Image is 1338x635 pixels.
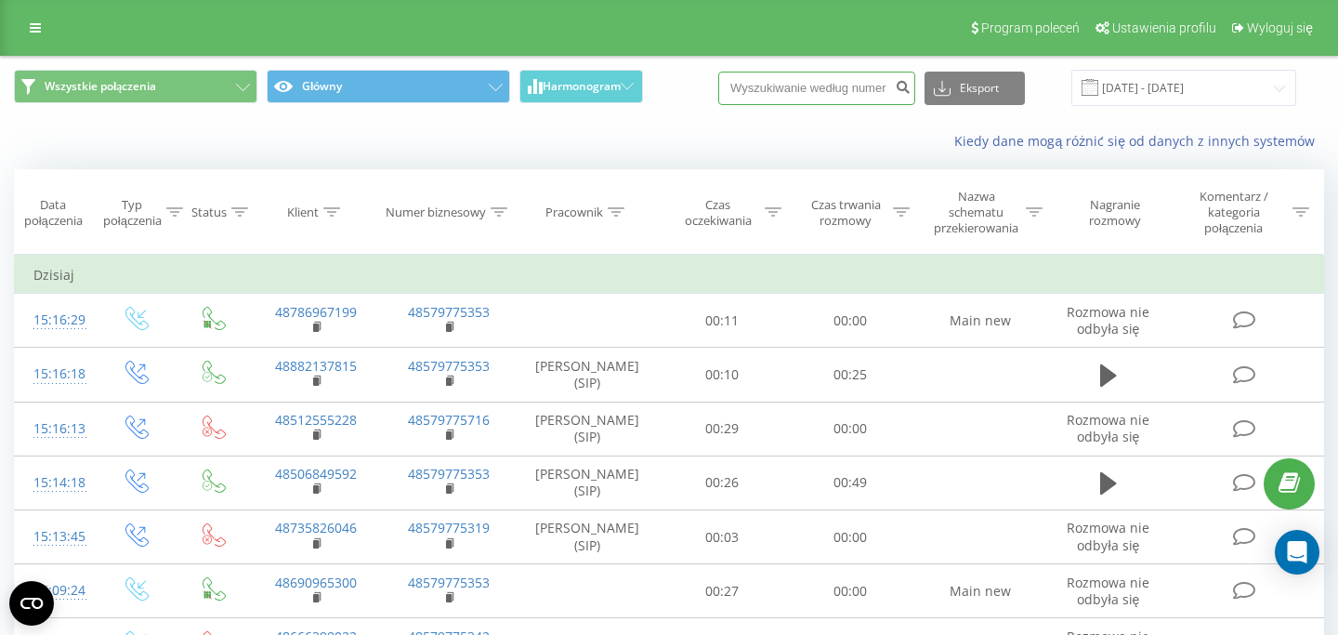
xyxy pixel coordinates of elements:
[191,205,227,220] div: Status
[9,581,54,626] button: Open CMP widget
[287,205,319,220] div: Klient
[33,411,78,447] div: 15:16:13
[1067,303,1149,337] span: Rozmowa nie odbyła się
[786,294,914,348] td: 00:00
[1067,519,1149,553] span: Rozmowa nie odbyła się
[386,205,486,220] div: Numer biznesowy
[516,510,659,564] td: [PERSON_NAME] (SIP)
[267,70,510,103] button: Główny
[659,456,787,509] td: 00:26
[659,348,787,402] td: 00:10
[931,189,1021,236] div: Nazwa schematu przekierowania
[659,402,787,456] td: 00:29
[408,574,490,591] a: 48579775353
[408,411,490,429] a: 48579775716
[275,303,357,321] a: 48786967199
[1064,197,1165,229] div: Nagranie rozmowy
[14,70,257,103] button: Wszystkie połączenia
[659,510,787,564] td: 00:03
[275,465,357,483] a: 48506849592
[33,573,78,609] div: 15:09:24
[15,257,1324,294] td: Dzisiaj
[1275,530,1319,575] div: Open Intercom Messenger
[1247,20,1313,35] span: Wyloguj się
[1067,574,1149,608] span: Rozmowa nie odbyła się
[914,294,1047,348] td: Main new
[103,197,162,229] div: Typ połączenia
[786,402,914,456] td: 00:00
[659,564,787,618] td: 00:27
[408,357,490,375] a: 48579775353
[408,303,490,321] a: 48579775353
[516,402,659,456] td: [PERSON_NAME] (SIP)
[1179,189,1288,236] div: Komentarz / kategoria połączenia
[33,465,78,501] div: 15:14:18
[33,356,78,392] div: 15:16:18
[275,411,357,429] a: 48512555228
[33,519,78,555] div: 15:13:45
[516,456,659,509] td: [PERSON_NAME] (SIP)
[786,348,914,402] td: 00:25
[1067,411,1149,445] span: Rozmowa nie odbyła się
[275,519,357,536] a: 48735826046
[275,574,357,591] a: 48690965300
[1112,20,1216,35] span: Ustawienia profilu
[676,197,761,229] div: Czas oczekiwania
[786,456,914,509] td: 00:49
[519,70,643,103] button: Harmonogram
[408,519,490,536] a: 48579775319
[33,302,78,338] div: 15:16:29
[925,72,1025,105] button: Eksport
[718,72,915,105] input: Wyszukiwanie według numeru
[408,465,490,483] a: 48579775353
[659,294,787,348] td: 00:11
[786,510,914,564] td: 00:00
[981,20,1080,35] span: Program poleceń
[803,197,888,229] div: Czas trwania rozmowy
[275,357,357,375] a: 48882137815
[543,80,621,93] span: Harmonogram
[545,205,603,220] div: Pracownik
[45,79,156,94] span: Wszystkie połączenia
[15,197,91,229] div: Data połączenia
[516,348,659,402] td: [PERSON_NAME] (SIP)
[786,564,914,618] td: 00:00
[954,132,1324,150] a: Kiedy dane mogą różnić się od danych z innych systemów
[914,564,1047,618] td: Main new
